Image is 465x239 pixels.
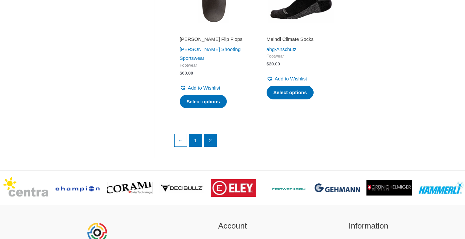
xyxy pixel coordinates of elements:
[267,46,297,52] a: ahg-Anschütz
[180,46,241,61] a: [PERSON_NAME] Shooting Sportswear
[180,95,227,109] a: Select options for “SAUER Flip Flops”
[173,220,292,232] h2: Account
[180,83,220,93] a: Add to Wishlist
[267,36,335,45] a: Meindl Climate Socks
[180,27,248,35] iframe: Customer reviews powered by Trustpilot
[189,134,202,146] a: Page 1
[267,61,269,66] span: $
[180,71,193,76] bdi: 60.00
[180,36,248,43] h2: [PERSON_NAME] Flip Flops
[267,27,335,35] iframe: Customer reviews powered by Trustpilot
[309,220,428,232] h2: Information
[180,71,182,76] span: $
[175,134,187,146] a: ←
[267,61,280,66] bdi: 20.00
[211,179,256,197] img: brand logo
[180,36,248,45] a: [PERSON_NAME] Flip Flops
[267,54,335,59] span: Footwear
[275,76,307,81] span: Add to Wishlist
[188,85,220,91] span: Add to Wishlist
[204,134,217,146] span: Page 2
[267,36,335,43] h2: Meindl Climate Socks
[180,63,248,68] span: Footwear
[267,74,307,83] a: Add to Wishlist
[174,134,428,150] nav: Product Pagination
[267,86,314,99] a: Select options for “Meindl Climate Socks”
